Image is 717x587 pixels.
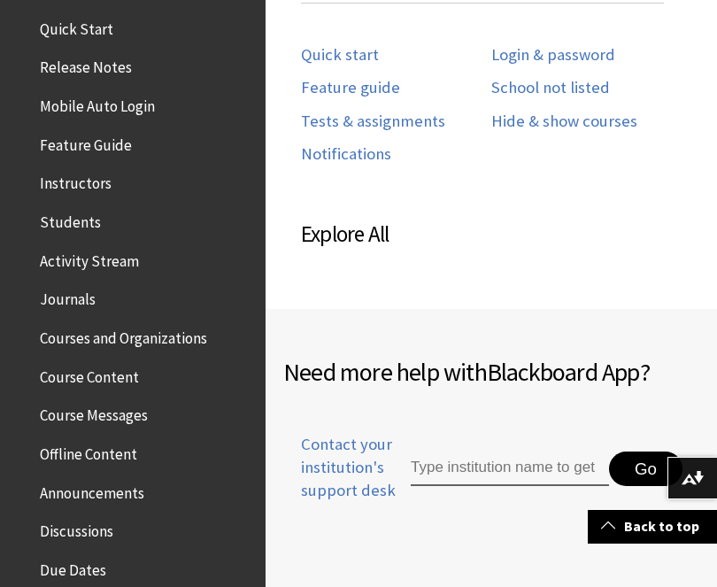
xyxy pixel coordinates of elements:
a: Tests & assignments [301,112,445,132]
a: School not listed [491,78,610,98]
input: Type institution name to get support [411,452,609,487]
span: Instructors [40,169,112,193]
a: Login & password [491,45,615,66]
span: Activity Stream [40,246,139,270]
span: Course Content [40,362,139,386]
span: Journals [40,285,96,309]
span: Course Messages [40,401,148,425]
span: Announcements [40,478,144,502]
a: Feature guide [301,78,400,98]
span: Due Dates [40,555,106,579]
span: Blackboard App [487,356,640,388]
h2: Need more help with ? [283,353,699,390]
span: Students [40,207,101,231]
span: Quick Start [40,14,113,38]
a: Quick start [301,45,379,66]
h3: Explore All [301,218,682,251]
span: Contact your institution's support desk [283,433,409,503]
span: Release Notes [40,53,132,77]
a: Hide & show courses [491,112,637,132]
span: Offline Content [40,439,137,463]
span: Courses and Organizations [40,323,207,347]
span: Mobile Auto Login [40,91,155,115]
a: Back to top [588,510,717,543]
span: Feature Guide [40,130,132,154]
button: Go [609,452,682,487]
span: Discussions [40,516,113,540]
a: Contact your institution's support desk [283,433,409,524]
a: Notifications [301,144,391,165]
